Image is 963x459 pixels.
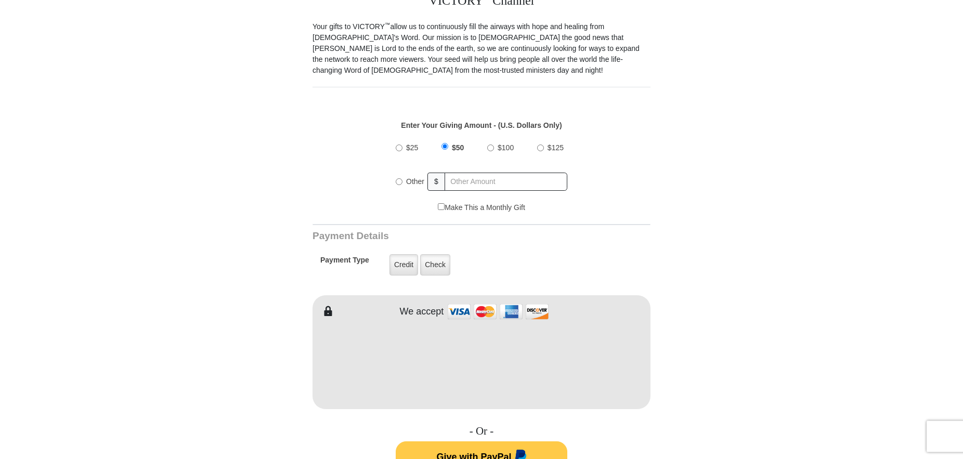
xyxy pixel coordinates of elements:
[320,256,369,270] h5: Payment Type
[313,425,650,438] h4: - Or -
[548,143,564,152] span: $125
[445,173,567,191] input: Other Amount
[389,254,418,276] label: Credit
[385,21,391,28] sup: ™
[438,202,525,213] label: Make This a Monthly Gift
[406,177,424,186] span: Other
[313,230,578,242] h3: Payment Details
[452,143,464,152] span: $50
[498,143,514,152] span: $100
[420,254,450,276] label: Check
[313,21,650,76] p: Your gifts to VICTORY allow us to continuously fill the airways with hope and healing from [DEMOG...
[438,203,445,210] input: Make This a Monthly Gift
[427,173,445,191] span: $
[401,121,562,129] strong: Enter Your Giving Amount - (U.S. Dollars Only)
[400,306,444,318] h4: We accept
[406,143,418,152] span: $25
[446,300,550,323] img: credit cards accepted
